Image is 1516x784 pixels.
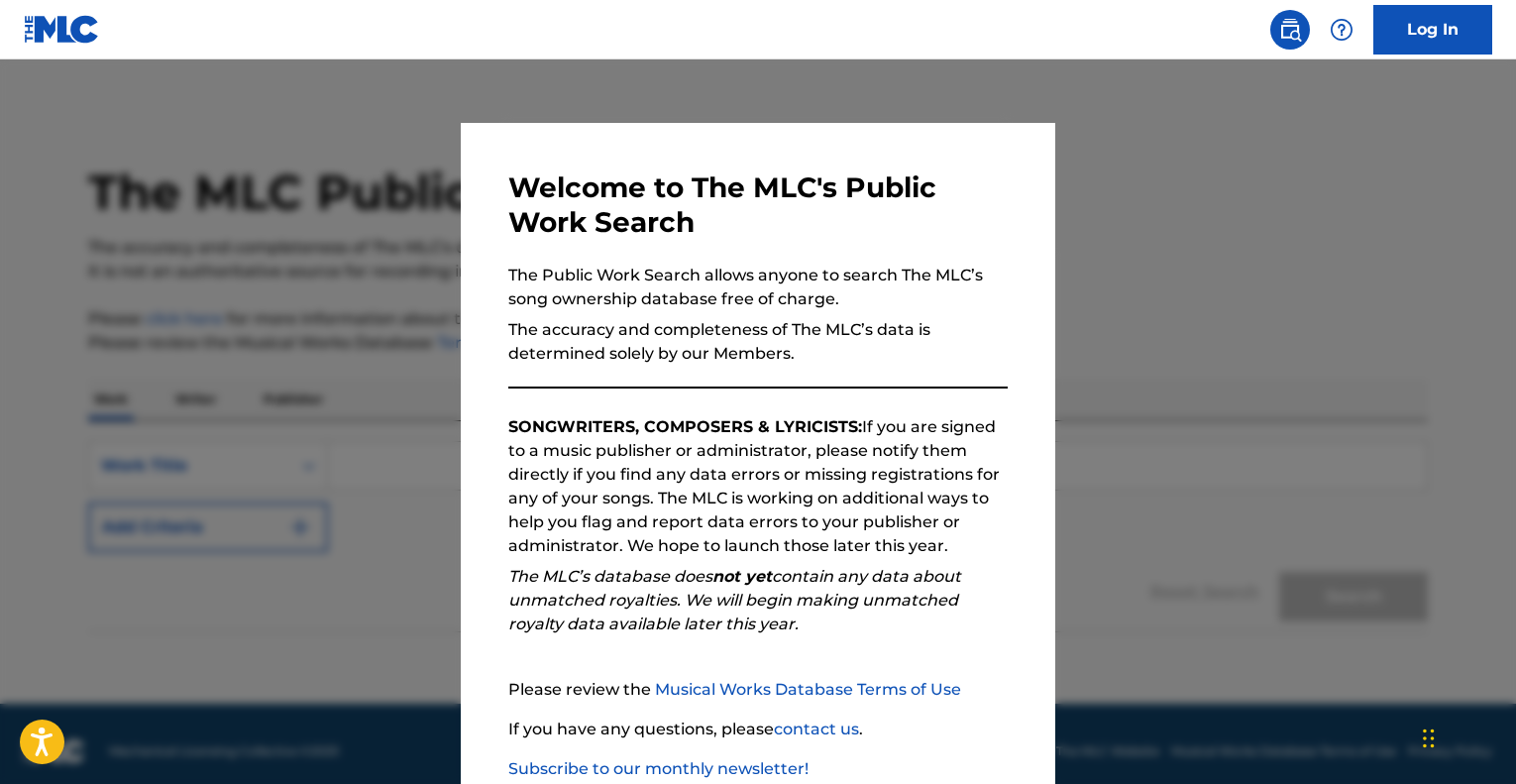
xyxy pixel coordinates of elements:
[655,680,961,699] a: Musical Works Database Terms of Use
[1322,10,1361,50] div: Help
[1417,689,1516,784] iframe: Chat Widget
[1373,5,1492,55] a: Log In
[508,170,1008,240] h3: Welcome to The MLC's Public Work Search
[1423,709,1435,768] div: Drag
[508,264,1008,311] p: The Public Work Search allows anyone to search The MLC’s song ownership database free of charge.
[508,417,862,436] strong: SONGWRITERS, COMPOSERS & LYRICISTS:
[508,567,961,633] em: The MLC’s database does contain any data about unmatched royalties. We will begin making unmatche...
[1330,18,1354,42] img: help
[508,678,1008,702] p: Please review the
[508,718,1008,741] p: If you have any questions, please .
[774,720,859,738] a: contact us
[1278,18,1302,42] img: search
[508,415,1008,558] p: If you are signed to a music publisher or administrator, please notify them directly if you find ...
[508,759,809,778] a: Subscribe to our monthly newsletter!
[24,15,100,44] img: MLC Logo
[508,318,1008,366] p: The accuracy and completeness of The MLC’s data is determined solely by our Members.
[712,567,772,586] strong: not yet
[1270,10,1310,50] a: Public Search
